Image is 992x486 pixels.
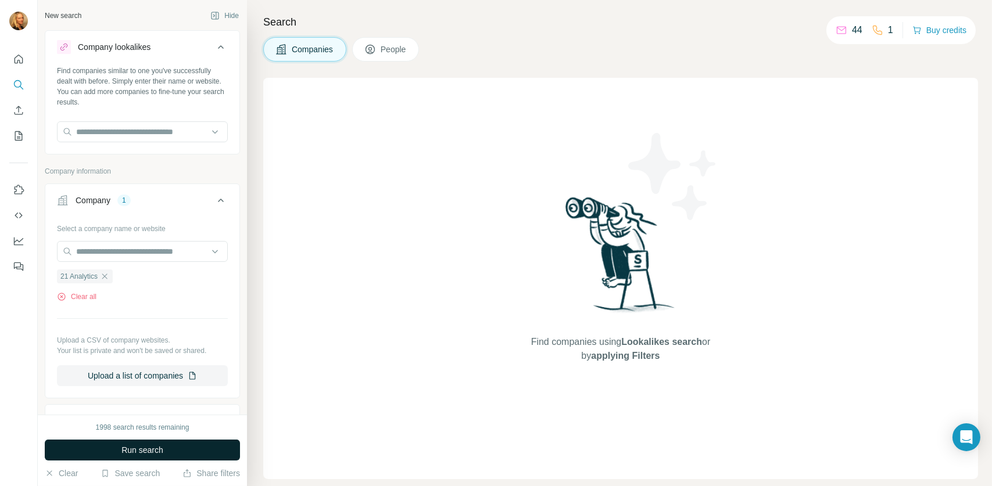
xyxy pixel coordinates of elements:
[9,74,28,95] button: Search
[57,335,228,345] p: Upload a CSV of company websites.
[9,125,28,146] button: My lists
[57,345,228,356] p: Your list is private and won't be saved or shared.
[9,12,28,30] img: Avatar
[292,44,334,55] span: Companies
[621,337,702,347] span: Lookalikes search
[45,186,239,219] button: Company1
[621,124,725,229] img: Surfe Illustration - Stars
[912,22,966,38] button: Buy credits
[121,444,163,456] span: Run search
[528,335,714,363] span: Find companies using or by
[57,66,228,107] div: Find companies similar to one you've successfully dealt with before. Simply enter their name or w...
[9,100,28,121] button: Enrich CSV
[57,219,228,234] div: Select a company name or website
[45,440,240,460] button: Run search
[852,23,862,37] p: 44
[182,467,240,479] button: Share filters
[591,351,660,361] span: applying Filters
[96,422,189,433] div: 1998 search results remaining
[888,23,893,37] p: 1
[57,365,228,386] button: Upload a list of companies
[9,49,28,70] button: Quick start
[45,33,239,66] button: Company lookalikes
[76,195,110,206] div: Company
[45,166,240,177] p: Company information
[101,467,160,479] button: Save search
[45,10,81,21] div: New search
[381,44,407,55] span: People
[9,179,28,200] button: Use Surfe on LinkedIn
[9,231,28,251] button: Dashboard
[57,291,96,302] button: Clear all
[9,205,28,226] button: Use Surfe API
[78,41,151,53] div: Company lookalikes
[45,467,78,479] button: Clear
[202,7,247,24] button: Hide
[45,407,239,435] button: Industry
[263,14,978,30] h4: Search
[9,256,28,277] button: Feedback
[560,194,681,323] img: Surfe Illustration - Woman searching with binoculars
[117,195,131,206] div: 1
[952,423,980,451] div: Open Intercom Messenger
[60,271,98,282] span: 21 Analytics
